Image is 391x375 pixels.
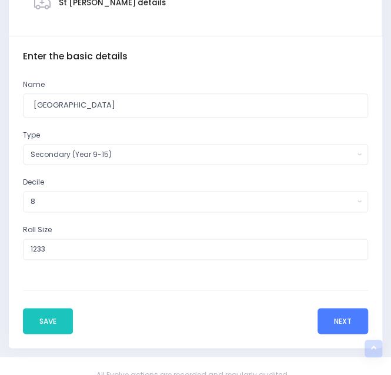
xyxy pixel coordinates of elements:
label: Roll Size [23,225,52,235]
h4: Enter the basic details [23,51,368,62]
button: Save [23,308,73,334]
button: Next [318,308,368,334]
label: Type [23,130,40,140]
button: 8 [23,191,368,212]
label: Decile [23,177,44,187]
label: Name [23,79,45,90]
div: Secondary (Year 9-15) [31,149,354,160]
button: Secondary (Year 9-15) [23,144,368,165]
div: 8 [31,196,354,207]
